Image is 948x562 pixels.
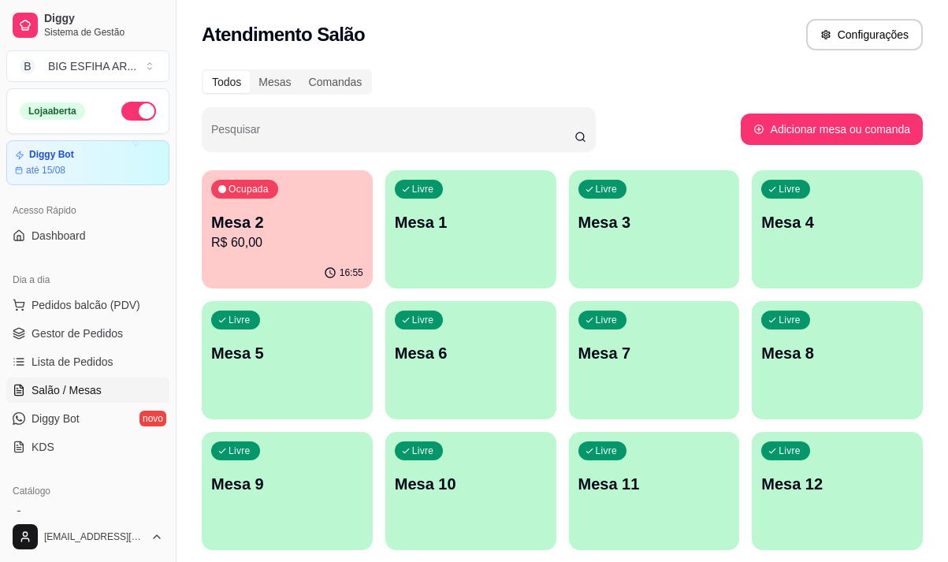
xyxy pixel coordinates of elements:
a: Salão / Mesas [6,378,169,403]
p: Livre [779,445,801,457]
p: Mesa 11 [578,473,731,495]
p: Mesa 4 [761,211,913,233]
p: Livre [596,445,618,457]
button: LivreMesa 3 [569,170,740,288]
button: LivreMesa 8 [752,301,923,419]
p: Livre [229,445,251,457]
span: Diggy [44,12,163,26]
button: LivreMesa 7 [569,301,740,419]
p: Ocupada [229,183,269,195]
p: Livre [596,314,618,326]
h2: Atendimento Salão [202,22,365,47]
a: Lista de Pedidos [6,349,169,374]
button: Alterar Status [121,102,156,121]
p: Mesa 8 [761,342,913,364]
p: Mesa 2 [211,211,363,233]
p: Mesa 10 [395,473,547,495]
p: Mesa 12 [761,473,913,495]
button: Adicionar mesa ou comanda [741,114,923,145]
div: Catálogo [6,478,169,504]
a: Produtos [6,504,169,529]
button: Pedidos balcão (PDV) [6,292,169,318]
span: B [20,58,35,74]
a: Diggy Botaté 15/08 [6,140,169,185]
button: LivreMesa 11 [569,432,740,550]
span: KDS [32,439,54,455]
button: LivreMesa 5 [202,301,373,419]
div: Loja aberta [20,102,85,120]
button: Configurações [806,19,923,50]
div: Todos [203,71,250,93]
p: Livre [779,314,801,326]
span: Diggy Bot [32,411,80,426]
p: Mesa 5 [211,342,363,364]
button: LivreMesa 12 [752,432,923,550]
article: até 15/08 [26,164,65,177]
p: Mesa 7 [578,342,731,364]
button: Select a team [6,50,169,82]
button: LivreMesa 9 [202,432,373,550]
div: BIG ESFIHA AR ... [48,58,136,74]
span: Gestor de Pedidos [32,326,123,341]
p: Mesa 9 [211,473,363,495]
p: Livre [596,183,618,195]
a: Dashboard [6,223,169,248]
p: 16:55 [340,266,363,279]
p: Mesa 1 [395,211,547,233]
div: Dia a dia [6,267,169,292]
p: Mesa 6 [395,342,547,364]
span: Salão / Mesas [32,382,102,398]
span: Dashboard [32,228,86,244]
a: DiggySistema de Gestão [6,6,169,44]
button: LivreMesa 10 [385,432,556,550]
button: LivreMesa 6 [385,301,556,419]
p: R$ 60,00 [211,233,363,252]
button: [EMAIL_ADDRESS][DOMAIN_NAME] [6,518,169,556]
span: Sistema de Gestão [44,26,163,39]
button: LivreMesa 4 [752,170,923,288]
span: [EMAIL_ADDRESS][DOMAIN_NAME] [44,530,144,543]
p: Livre [229,314,251,326]
input: Pesquisar [211,128,574,143]
p: Mesa 3 [578,211,731,233]
a: Diggy Botnovo [6,406,169,431]
article: Diggy Bot [29,149,74,161]
div: Mesas [250,71,299,93]
p: Livre [412,445,434,457]
button: OcupadaMesa 2R$ 60,0016:55 [202,170,373,288]
span: Pedidos balcão (PDV) [32,297,140,313]
span: Produtos [32,508,76,524]
p: Livre [412,314,434,326]
a: Gestor de Pedidos [6,321,169,346]
a: KDS [6,434,169,460]
div: Acesso Rápido [6,198,169,223]
span: Lista de Pedidos [32,354,113,370]
p: Livre [412,183,434,195]
div: Comandas [300,71,371,93]
button: LivreMesa 1 [385,170,556,288]
p: Livre [779,183,801,195]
